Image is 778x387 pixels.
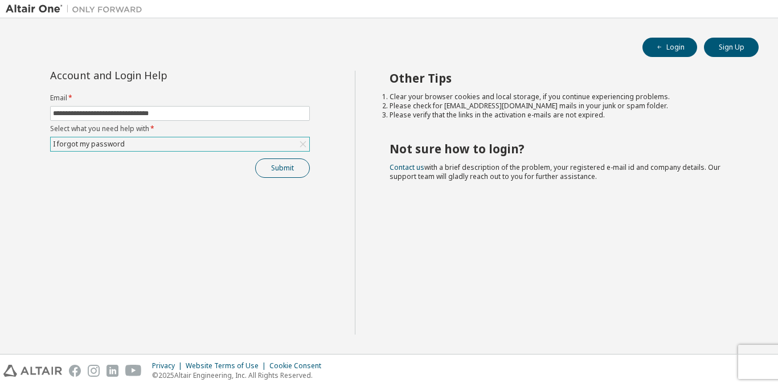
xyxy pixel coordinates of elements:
div: I forgot my password [51,138,126,150]
a: Contact us [390,162,424,172]
button: Sign Up [704,38,759,57]
label: Email [50,93,310,103]
img: facebook.svg [69,365,81,377]
label: Select what you need help with [50,124,310,133]
div: Cookie Consent [269,361,328,370]
li: Please check for [EMAIL_ADDRESS][DOMAIN_NAME] mails in your junk or spam folder. [390,101,739,111]
h2: Other Tips [390,71,739,85]
img: linkedin.svg [107,365,118,377]
div: Account and Login Help [50,71,258,80]
p: © 2025 Altair Engineering, Inc. All Rights Reserved. [152,370,328,380]
li: Clear your browser cookies and local storage, if you continue experiencing problems. [390,92,739,101]
img: instagram.svg [88,365,100,377]
img: altair_logo.svg [3,365,62,377]
div: Website Terms of Use [186,361,269,370]
img: Altair One [6,3,148,15]
span: with a brief description of the problem, your registered e-mail id and company details. Our suppo... [390,162,720,181]
h2: Not sure how to login? [390,141,739,156]
img: youtube.svg [125,365,142,377]
button: Submit [255,158,310,178]
button: Login [642,38,697,57]
div: Privacy [152,361,186,370]
div: I forgot my password [51,137,309,151]
li: Please verify that the links in the activation e-mails are not expired. [390,111,739,120]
